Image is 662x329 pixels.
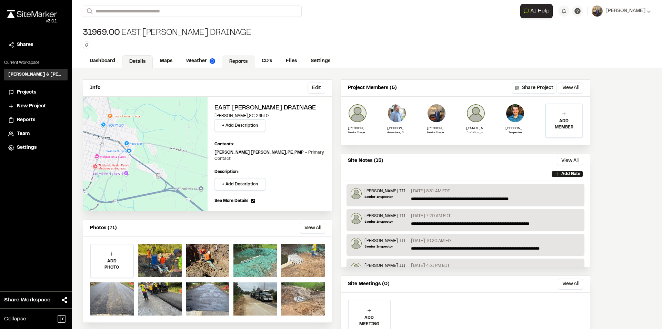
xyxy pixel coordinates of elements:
img: photo [466,104,485,123]
button: Search [83,6,95,17]
div: Oh geez...please don't... [7,18,57,25]
a: Details [122,55,153,68]
p: Photos (71) [90,224,117,232]
button: Open AI Assistant [520,4,553,18]
img: Glenn David Smoak III [351,263,362,274]
a: Files [279,55,304,68]
a: Shares [8,41,63,49]
p: Senior Inspector [364,244,405,249]
p: Site Notes (15) [348,157,383,165]
span: Reports [17,116,35,124]
a: Settings [8,144,63,152]
p: Site Meetings (0) [348,280,390,288]
span: - Primary Contact [214,151,324,161]
p: [PERSON_NAME] III [364,213,405,219]
span: See More Details [214,198,248,204]
p: Senior Inspector [348,131,367,135]
p: Description: [214,169,325,175]
button: View All [300,223,325,234]
p: Senior Inspector [364,194,405,200]
p: ADD MEETING [349,315,390,327]
span: Settings [17,144,37,152]
div: Open AI Assistant [520,4,555,18]
img: rebrand.png [7,10,57,18]
p: Associate, CEI [387,131,407,135]
p: Senior Inspector [364,219,405,224]
p: [PERSON_NAME] [PERSON_NAME], PE, PMP [214,149,325,162]
p: [PERSON_NAME] III [364,238,405,244]
a: Weather [179,55,222,68]
a: Settings [304,55,337,68]
p: Invitation pending [466,131,485,135]
button: View All [558,83,583,94]
button: View All [557,157,583,165]
p: [PERSON_NAME] [505,126,525,131]
p: Add Note [561,171,580,177]
p: [EMAIL_ADDRESS][DOMAIN_NAME] [466,126,485,131]
img: Phillip Harrington [505,104,525,123]
p: Inspector [505,131,525,135]
p: [PERSON_NAME] , SC 29510 [214,113,325,119]
span: Team [17,130,30,138]
p: [PERSON_NAME] III [364,263,405,269]
button: + Add Description [214,178,265,191]
p: [DATE] 4:31 PM EDT [411,263,450,269]
p: [DATE] 10:20 AM EDT [411,238,453,244]
img: J. Mike Simpson Jr., PE, PMP [387,104,407,123]
img: David W Hyatt [427,104,446,123]
a: New Project [8,103,63,110]
button: + Add Description [214,119,265,132]
button: Share Project [512,83,556,94]
button: [PERSON_NAME] [592,6,651,17]
img: precipai.png [210,58,215,64]
span: Shares [17,41,33,49]
button: View All [558,279,583,290]
p: [PERSON_NAME] III [348,126,367,131]
img: User [592,6,603,17]
div: East [PERSON_NAME] Drainage [83,28,251,39]
a: Team [8,130,63,138]
button: Edit [308,83,325,94]
span: Projects [17,89,36,96]
button: Edit Tags [83,41,90,49]
a: Dashboard [83,55,122,68]
h3: [PERSON_NAME] & [PERSON_NAME] Inc. [8,71,63,78]
span: 31969.00 [83,28,120,39]
span: AI Help [530,7,550,15]
p: Senior Inspector [427,131,446,135]
p: ADD PHOTO [91,258,133,271]
p: Info [90,84,100,92]
p: [PERSON_NAME] [427,126,446,131]
h2: East [PERSON_NAME] Drainage [214,104,325,113]
p: [PERSON_NAME] [PERSON_NAME], PE, PMP [387,126,407,131]
a: Reports [8,116,63,124]
img: Glenn David Smoak III [351,188,362,199]
p: Project Members (5) [348,84,397,92]
p: [PERSON_NAME] III [364,188,405,194]
a: Projects [8,89,63,96]
img: Glenn David Smoak III [351,213,362,224]
span: New Project [17,103,46,110]
a: Reports [222,55,255,68]
img: Glenn David Smoak III [348,104,367,123]
span: Share Workspace [4,296,50,304]
p: Current Workspace [4,60,68,66]
img: Glenn David Smoak III [351,238,362,249]
span: [PERSON_NAME] [605,7,645,15]
p: [DATE] 8:31 AM EDT [411,188,450,194]
a: Maps [153,55,179,68]
span: Collapse [4,315,26,323]
p: Contacts: [214,141,234,147]
p: ADD MEMBER [546,118,582,130]
p: [DATE] 7:20 AM EDT [411,213,451,219]
a: CD's [255,55,279,68]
